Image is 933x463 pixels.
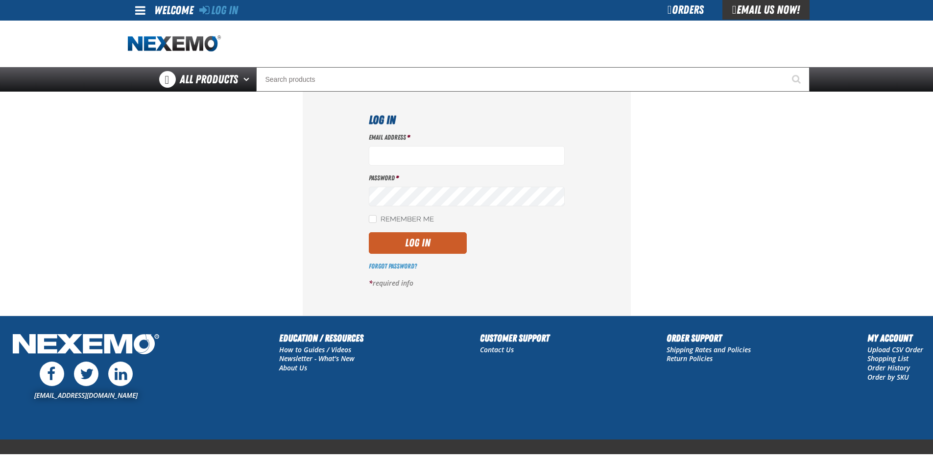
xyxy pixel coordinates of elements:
[279,363,307,372] a: About Us
[369,262,417,270] a: Forgot Password?
[785,67,810,92] button: Start Searching
[369,279,565,288] p: required info
[480,331,550,345] h2: Customer Support
[240,67,256,92] button: Open All Products pages
[256,67,810,92] input: Search
[180,71,238,88] span: All Products
[867,372,909,382] a: Order by SKU
[279,354,355,363] a: Newsletter - What's New
[667,354,713,363] a: Return Policies
[867,354,909,363] a: Shopping List
[480,345,514,354] a: Contact Us
[279,331,363,345] h2: Education / Resources
[667,331,751,345] h2: Order Support
[369,111,565,129] h1: Log In
[369,232,467,254] button: Log In
[128,35,221,52] a: Home
[199,3,238,17] a: Log In
[369,173,565,183] label: Password
[867,345,923,354] a: Upload CSV Order
[128,35,221,52] img: Nexemo logo
[279,345,351,354] a: How to Guides / Videos
[369,133,565,142] label: Email Address
[867,363,910,372] a: Order History
[867,331,923,345] h2: My Account
[369,215,377,223] input: Remember Me
[10,331,162,360] img: Nexemo Logo
[34,390,138,400] a: [EMAIL_ADDRESS][DOMAIN_NAME]
[369,215,434,224] label: Remember Me
[667,345,751,354] a: Shipping Rates and Policies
